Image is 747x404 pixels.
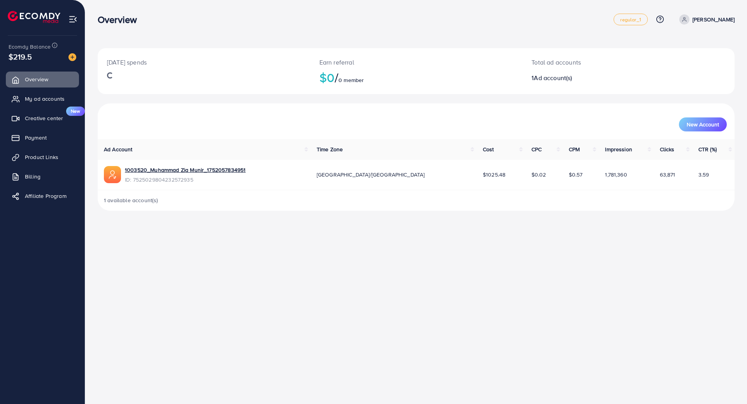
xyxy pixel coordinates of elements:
[98,14,143,25] h3: Overview
[25,192,67,200] span: Affiliate Program
[569,171,583,178] span: $0.57
[319,58,513,67] p: Earn referral
[6,188,79,204] a: Affiliate Program
[620,17,641,22] span: regular_1
[483,145,494,153] span: Cost
[68,53,76,61] img: image
[679,117,727,131] button: New Account
[338,76,364,84] span: 0 member
[25,134,47,142] span: Payment
[317,171,425,178] span: [GEOGRAPHIC_DATA]/[GEOGRAPHIC_DATA]
[614,14,647,25] a: regular_1
[693,15,735,24] p: [PERSON_NAME]
[6,169,79,184] a: Billing
[6,149,79,165] a: Product Links
[335,68,338,86] span: /
[534,73,572,82] span: Ad account(s)
[66,107,85,116] span: New
[531,58,672,67] p: Total ad accounts
[25,114,63,122] span: Creative center
[25,173,40,180] span: Billing
[125,176,245,184] span: ID: 7525029804232572935
[8,11,60,23] img: logo
[6,110,79,126] a: Creative centerNew
[25,75,48,83] span: Overview
[605,145,632,153] span: Impression
[9,51,32,62] span: $219.5
[660,145,675,153] span: Clicks
[687,122,719,127] span: New Account
[25,95,65,103] span: My ad accounts
[104,166,121,183] img: ic-ads-acc.e4c84228.svg
[698,145,717,153] span: CTR (%)
[125,166,245,174] a: 1003520_Muhammad Zia Munir_1752057834951
[531,171,546,178] span: $0.02
[107,58,301,67] p: [DATE] spends
[6,130,79,145] a: Payment
[25,153,58,161] span: Product Links
[531,145,542,153] span: CPC
[104,196,158,204] span: 1 available account(s)
[6,91,79,107] a: My ad accounts
[531,74,672,82] h2: 1
[9,43,51,51] span: Ecomdy Balance
[569,145,580,153] span: CPM
[483,171,505,178] span: $1025.48
[698,171,709,178] span: 3.59
[68,15,77,24] img: menu
[676,14,735,24] a: [PERSON_NAME]
[104,145,133,153] span: Ad Account
[317,145,343,153] span: Time Zone
[319,70,513,85] h2: $0
[6,72,79,87] a: Overview
[660,171,675,178] span: 63,871
[605,171,627,178] span: 1,781,360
